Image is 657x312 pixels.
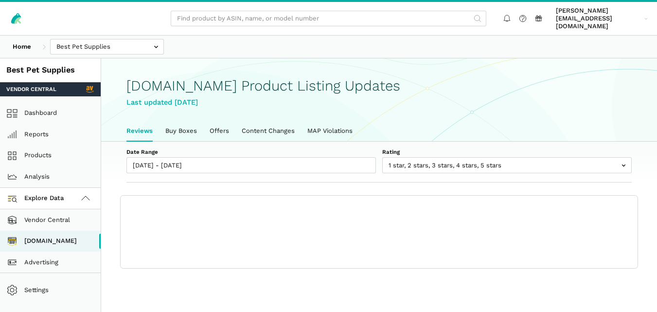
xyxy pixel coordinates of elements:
span: Explore Data [10,193,64,204]
a: Offers [203,121,235,141]
label: Date Range [126,148,376,156]
a: Buy Boxes [159,121,203,141]
input: Best Pet Supplies [50,39,164,55]
a: [PERSON_NAME][EMAIL_ADDRESS][DOMAIN_NAME] [553,5,651,32]
a: Home [6,39,37,55]
div: Last updated [DATE] [126,97,632,108]
input: Find product by ASIN, name, or model number [171,11,486,27]
a: Content Changes [235,121,301,141]
a: MAP Violations [301,121,359,141]
div: Best Pet Supplies [6,65,94,76]
span: [PERSON_NAME][EMAIL_ADDRESS][DOMAIN_NAME] [556,7,641,31]
a: Reviews [120,121,159,141]
label: Rating [382,148,632,156]
input: 1 star, 2 stars, 3 stars, 4 stars, 5 stars [382,157,632,173]
h1: [DOMAIN_NAME] Product Listing Updates [126,78,632,94]
span: Vendor Central [6,85,56,93]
